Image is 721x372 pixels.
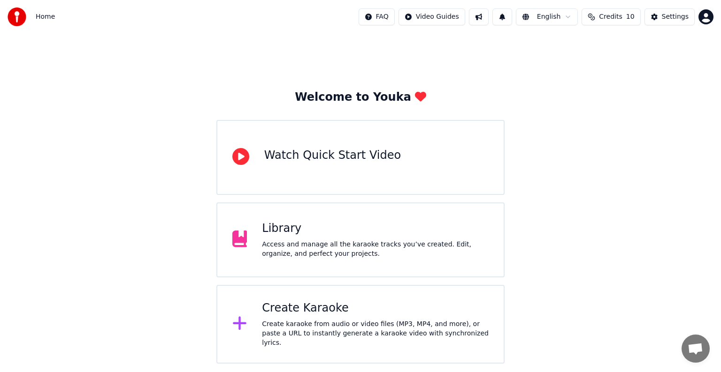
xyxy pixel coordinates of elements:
[264,148,401,163] div: Watch Quick Start Video
[682,335,710,363] div: Open chat
[626,12,635,22] span: 10
[399,8,465,25] button: Video Guides
[599,12,622,22] span: Credits
[262,221,489,236] div: Library
[662,12,689,22] div: Settings
[644,8,695,25] button: Settings
[262,301,489,316] div: Create Karaoke
[8,7,26,26] img: youka
[359,8,395,25] button: FAQ
[36,12,55,22] nav: breadcrumb
[582,8,640,25] button: Credits10
[295,90,426,105] div: Welcome to Youka
[262,240,489,259] div: Access and manage all the karaoke tracks you’ve created. Edit, organize, and perfect your projects.
[262,320,489,348] div: Create karaoke from audio or video files (MP3, MP4, and more), or paste a URL to instantly genera...
[36,12,55,22] span: Home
